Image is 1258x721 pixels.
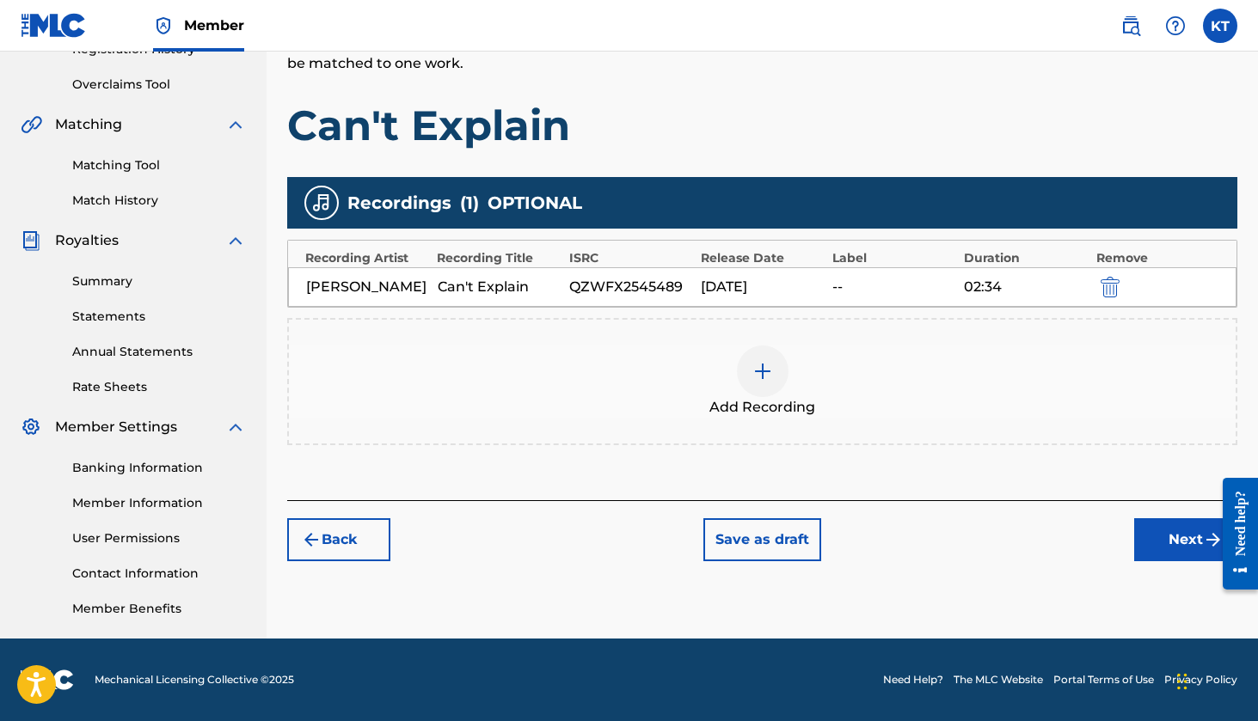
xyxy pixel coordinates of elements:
img: expand [225,230,246,251]
img: add [752,361,773,382]
img: logo [21,669,74,690]
a: Overclaims Tool [72,76,246,94]
div: -- [832,277,955,297]
div: Release Date [701,249,824,267]
div: [PERSON_NAME] [306,277,429,297]
img: Royalties [21,230,41,251]
h1: Can't Explain [287,100,1237,151]
a: Privacy Policy [1164,672,1237,687]
div: [DATE] [701,277,824,297]
span: Add Recording [709,397,815,418]
a: Matching Tool [72,156,246,174]
iframe: Chat Widget [1172,639,1258,721]
span: Mechanical Licensing Collective © 2025 [95,672,294,687]
div: Recording Artist [305,249,428,267]
div: Duration [964,249,1087,267]
img: MLC Logo [21,13,87,38]
span: Member [184,15,244,35]
img: expand [225,417,246,437]
div: Remove [1096,249,1219,267]
div: Help [1158,9,1193,43]
a: Need Help? [883,672,943,687]
a: Contact Information [72,565,246,583]
div: Label [832,249,955,267]
a: Member Benefits [72,600,246,618]
span: OPTIONAL [488,190,582,216]
img: expand [225,114,246,135]
img: 12a2ab48e56ec057fbd8.svg [1101,277,1120,297]
a: Match History [72,192,246,210]
a: Statements [72,308,246,326]
a: Summary [72,272,246,290]
span: ( 1 ) [460,190,479,216]
div: 02:34 [964,277,1087,297]
img: search [1120,15,1141,36]
span: Recordings [347,190,451,216]
a: The MLC Website [954,672,1043,687]
a: Public Search [1114,9,1148,43]
div: Drag [1177,656,1187,707]
img: Top Rightsholder [153,15,174,36]
span: Member Settings [55,417,177,437]
div: QZWFX2545489 [569,277,692,297]
button: Back [287,518,390,561]
button: Save as draft [703,518,821,561]
img: Member Settings [21,417,41,437]
div: User Menu [1203,9,1237,43]
div: Can't Explain [438,277,561,297]
a: User Permissions [72,529,246,547]
a: Portal Terms of Use [1053,672,1154,687]
img: Matching [21,114,42,135]
img: help [1165,15,1186,36]
a: Rate Sheets [72,378,246,396]
div: ISRC [569,249,692,267]
span: Matching [55,114,122,135]
a: Annual Statements [72,343,246,361]
iframe: Resource Center [1210,463,1258,605]
span: Royalties [55,230,119,251]
img: recording [311,192,332,213]
button: Next [1134,518,1237,561]
img: f7272a7cc735f4ea7f67.svg [1203,529,1224,550]
a: Member Information [72,494,246,512]
img: 7ee5dd4eb1f8a8e3ef2f.svg [301,529,322,550]
div: Recording Title [437,249,560,267]
a: Banking Information [72,459,246,477]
